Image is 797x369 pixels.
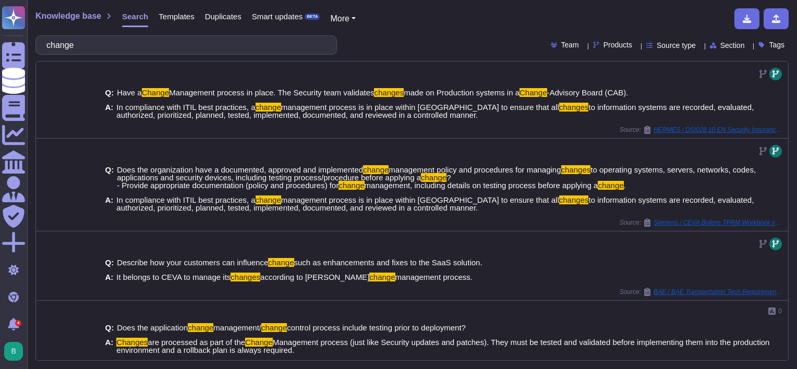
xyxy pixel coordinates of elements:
mark: changes [374,88,404,97]
span: Knowledge base [35,12,101,20]
mark: change [598,181,623,190]
span: Smart updates [252,13,303,20]
mark: change [421,173,446,182]
span: Team [561,41,579,48]
span: Source: [620,288,784,296]
span: Management process (just like Security updates and patches). They must be tested and validated be... [116,338,769,354]
span: management/ [213,323,261,332]
input: Search a question or template... [41,36,326,54]
b: Q: [105,259,114,266]
mark: Changes [116,338,148,347]
span: In compliance with ITIL best practices, a [116,103,255,112]
b: A: [105,338,113,354]
span: In compliance with ITIL best practices, a [116,195,255,204]
button: More [330,13,356,25]
span: Duplicates [205,13,241,20]
span: Templates [159,13,194,20]
mark: changes [231,273,260,281]
span: Section [720,42,745,49]
b: A: [105,103,113,119]
span: management policy and procedures for managing [389,165,561,174]
span: Describe how your customers can influence [117,258,268,267]
mark: change [256,195,281,204]
span: Source: [620,126,784,134]
span: It belongs to CEVA to manage its [116,273,231,281]
span: to operating systems, servers, networks, codes, applications and security devices, including test... [117,165,756,182]
span: Products [603,41,632,48]
b: Q: [105,89,114,96]
span: management, including details on testing process before applying a [365,181,598,190]
b: A: [105,196,113,212]
span: Siemens / CEVA Bollore TPRM Workbook v6.2. vendor issued [654,219,784,226]
span: HERMES / DSI028 10 EN Security Insurance Plan Matrix v3.1 [654,127,784,133]
mark: changes [561,165,591,174]
mark: changes [559,103,589,112]
span: 0 [778,308,782,314]
span: BAE / BAE Transportation Tech Requirements RFI (1) [654,289,784,295]
span: Does the application [117,323,188,332]
mark: Change [520,88,547,97]
mark: change [188,323,213,332]
span: Search [122,13,148,20]
mark: change [363,165,389,174]
span: control process include testing prior to deployment? [287,323,466,332]
button: user [2,340,30,363]
mark: changes [559,195,589,204]
span: Management process in place. The Security team validates [169,88,374,97]
span: such as enhancements and fixes to the SaaS solution. [294,258,482,267]
span: . [624,181,626,190]
mark: change [268,258,294,267]
mark: change [256,103,281,112]
span: Have a [117,88,142,97]
span: ? - Provide appropriate documentation (policy and procedures) for [117,173,451,190]
img: user [4,342,23,361]
mark: change [369,273,395,281]
span: -Advisory Board (CAB). [547,88,629,97]
mark: Change [245,338,273,347]
span: management process is in place within [GEOGRAPHIC_DATA] to ensure that all [281,103,559,112]
span: made on Production systems in a [404,88,520,97]
span: are processed as part of the [148,338,245,347]
span: management process is in place within [GEOGRAPHIC_DATA] to ensure that all [281,195,559,204]
span: management process. [395,273,473,281]
span: to information systems are recorded, evaluated, authorized, prioritized, planned, tested, impleme... [116,195,754,212]
span: More [330,14,349,23]
span: Source: [620,218,784,227]
b: Q: [105,166,114,189]
div: 4 [15,320,21,326]
span: Tags [769,41,784,48]
mark: change [339,181,364,190]
b: Q: [105,324,114,331]
span: Does the organization have a documented, approved and implemented [117,165,363,174]
div: BETA [305,14,320,20]
mark: change [261,323,287,332]
mark: Change [142,88,170,97]
b: A: [105,273,113,281]
span: Source type [657,42,696,49]
span: to information systems are recorded, evaluated, authorized, prioritized, planned, tested, impleme... [116,103,754,119]
span: according to [PERSON_NAME] [260,273,369,281]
